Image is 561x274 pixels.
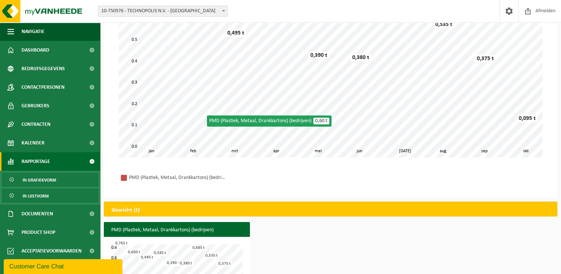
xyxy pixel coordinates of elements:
[139,255,155,260] div: 0,495 t
[98,6,227,16] span: 10-750976 - TECHNOPOLIS N.V. - MECHELEN
[129,173,225,182] div: PMD (Plastiek, Metaal, Drankkartons) (bedrijven)
[217,261,232,267] div: 0,375 t
[22,22,44,41] span: Navigatie
[23,173,56,187] span: In grafiekvorm
[2,173,98,187] a: In grafiekvorm
[308,52,329,59] div: 0,390 t
[22,134,44,152] span: Kalender
[98,6,228,17] span: 10-750976 - TECHNOPOLIS N.V. - MECHELEN
[433,21,454,28] div: 0,535 t
[225,29,246,37] div: 0,495 t
[22,152,50,171] span: Rapportage
[204,253,220,258] div: 0,535 t
[23,189,49,203] span: In lijstvorm
[113,241,129,246] div: 0,765 t
[165,260,181,266] div: 0,390 t
[152,250,168,256] div: 0,585 t
[313,118,329,124] span: 0,60 t
[22,223,55,242] span: Product Shop
[22,59,65,78] span: Bedrijfsgegevens
[126,249,142,255] div: 0,600 t
[22,242,82,260] span: Acceptatievoorwaarden
[104,222,250,238] h3: PMD (Plastiek, Metaal, Drankkartons) (bedrijven)
[178,261,194,266] div: 0,380 t
[22,115,50,134] span: Contracten
[22,97,49,115] span: Gebruikers
[350,54,371,61] div: 0,380 t
[22,41,49,59] span: Dashboard
[517,115,538,122] div: 0,095 t
[104,202,147,218] h2: Gewicht (t)
[22,205,53,223] span: Documenten
[191,245,207,251] div: 0,685 t
[4,258,124,274] iframe: chat widget
[22,78,65,97] span: Contactpersonen
[475,55,496,62] div: 0,375 t
[207,115,331,127] div: PMD (Plastiek, Metaal, Drankkartons) (bedrijven)
[2,189,98,203] a: In lijstvorm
